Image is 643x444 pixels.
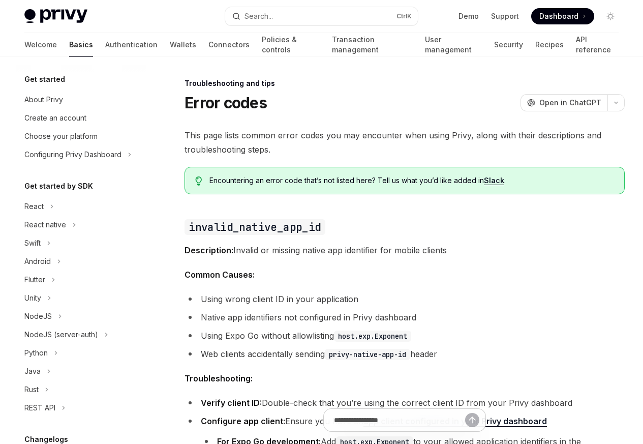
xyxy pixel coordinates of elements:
button: Open search [225,7,418,25]
div: Create an account [24,112,86,124]
button: Open in ChatGPT [520,94,607,111]
a: Dashboard [531,8,594,24]
button: Toggle REST API section [16,399,146,417]
input: Ask a question... [334,409,465,431]
svg: Tip [195,176,202,186]
a: Authentication [105,33,158,57]
div: Unity [24,292,41,304]
button: Toggle Configuring Privy Dashboard section [16,145,146,164]
a: Create an account [16,109,146,127]
button: Toggle Android section [16,252,146,271]
span: This page lists common error codes you may encounter when using Privy, along with their descripti... [185,128,625,157]
li: Double-check that you’re using the correct client ID from your Privy dashboard [185,396,625,410]
span: Encountering an error code that’s not listed here? Tell us what you’d like added in . [209,175,614,186]
a: User management [425,33,482,57]
div: Troubleshooting and tips [185,78,625,88]
button: Toggle NodeJS section [16,307,146,325]
h5: Get started [24,73,65,85]
a: Policies & controls [262,33,320,57]
a: Wallets [170,33,196,57]
span: Invalid or missing native app identifier for mobile clients [185,243,625,257]
div: Flutter [24,274,45,286]
button: Toggle Flutter section [16,271,146,289]
code: privy-native-app-id [325,349,410,360]
a: Connectors [208,33,250,57]
div: Search... [244,10,273,22]
div: Choose your platform [24,130,98,142]
button: Send message [465,413,479,427]
div: Configuring Privy Dashboard [24,149,121,161]
strong: Verify client ID: [201,398,262,408]
li: Using wrong client ID in your application [185,292,625,306]
a: API reference [576,33,619,57]
strong: Troubleshooting: [185,373,253,383]
button: Toggle Rust section [16,380,146,399]
a: Welcome [24,33,57,57]
div: React native [24,219,66,231]
div: Rust [24,383,39,396]
div: React [24,200,44,213]
button: Toggle React section [16,197,146,216]
img: light logo [24,9,87,23]
div: Python [24,347,48,359]
div: Java [24,365,41,377]
li: Web clients accidentally sending header [185,347,625,361]
code: invalid_native_app_id [185,219,325,235]
div: NodeJS [24,310,52,322]
a: Slack [484,176,504,185]
strong: Description: [185,245,233,255]
div: Swift [24,237,41,249]
a: Support [491,11,519,21]
h5: Get started by SDK [24,180,93,192]
button: Toggle Unity section [16,289,146,307]
a: Demo [458,11,479,21]
a: Choose your platform [16,127,146,145]
div: NodeJS (server-auth) [24,329,98,341]
button: Toggle dark mode [602,8,619,24]
div: Android [24,255,51,268]
span: Ctrl K [396,12,412,20]
button: Toggle Python section [16,344,146,362]
li: Native app identifiers not configured in Privy dashboard [185,310,625,324]
a: Transaction management [332,33,412,57]
strong: Common Causes: [185,270,255,280]
a: About Privy [16,91,146,109]
a: Recipes [535,33,564,57]
button: Toggle React native section [16,216,146,234]
button: Toggle Swift section [16,234,146,252]
div: REST API [24,402,55,414]
span: Open in ChatGPT [539,98,601,108]
code: host.exp.Exponent [334,331,411,342]
button: Toggle NodeJS (server-auth) section [16,325,146,344]
a: Basics [69,33,93,57]
li: Using Expo Go without allowlisting [185,329,625,343]
span: Dashboard [539,11,578,21]
h1: Error codes [185,94,267,112]
div: About Privy [24,94,63,106]
a: Security [494,33,523,57]
button: Toggle Java section [16,362,146,380]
